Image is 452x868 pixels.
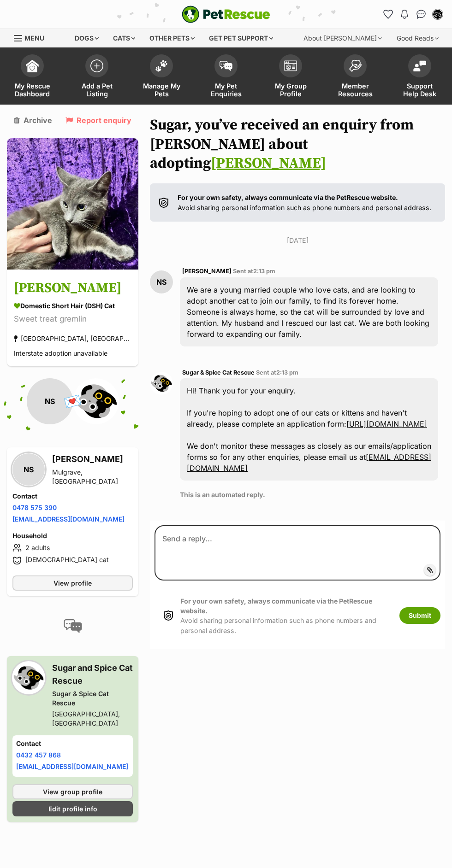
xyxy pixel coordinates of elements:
[26,59,39,72] img: dashboard-icon-eb2f2d2d3e046f16d808141f083e7271f6b2e854fb5c12c21221c1fb7104beca.svg
[323,50,387,105] a: Member Resources
[381,7,445,22] ul: Account quick links
[16,751,61,759] a: 0432 457 868
[205,82,247,98] span: My Pet Enquiries
[12,531,133,540] h4: Household
[387,50,452,105] a: Support Help Desk
[62,391,83,411] span: 💌
[54,578,92,588] span: View profile
[43,787,102,797] span: View group profile
[297,29,388,47] div: About [PERSON_NAME]
[390,29,445,47] div: Good Reads
[52,468,133,486] div: Mulgrave, [GEOGRAPHIC_DATA]
[180,277,438,346] div: We are a young married couple who love cats, and are looking to adopt another cat to join our fam...
[414,7,428,22] a: Conversations
[276,369,298,376] span: 2:13 pm
[48,804,97,814] span: Edit profile info
[401,10,408,19] img: notifications-46538b983faf8c2785f20acdc204bb7945ddae34d4c08c2a6579f10ce5e182be.svg
[7,138,138,270] img: Tim Tam
[76,82,118,98] span: Add a Pet Listing
[12,662,45,694] img: Sugar & Spice Cat Rescue profile pic
[14,313,131,326] div: Sweet treat gremlin
[182,6,270,23] img: logo-e224e6f780fb5917bec1dbf3a21bbac754714ae5b6737aabdf751b685950b380.svg
[12,492,133,501] h4: Contact
[12,784,133,799] a: View group profile
[12,542,133,553] li: 2 adults
[381,7,395,22] a: Favourites
[52,662,133,687] h3: Sugar and Spice Cat Rescue
[416,10,426,19] img: chat-41dd97257d64d25036548639549fe6c8038ab92f7586957e7f3b1b290dea8141.svg
[24,34,44,42] span: Menu
[194,50,258,105] a: My Pet Enquiries
[220,61,232,71] img: pet-enquiries-icon-7e3ad2cf08bfb03b45e93fb7055b45f3efa6380592205ae92323e6603595dc1f.svg
[14,278,131,299] h3: [PERSON_NAME]
[64,619,82,633] img: conversation-icon-4a6f8262b818ee0b60e3300018af0b2d0b884aa5de6e9bcb8d3d4eeb1a70a7c4.svg
[150,235,445,245] p: [DATE]
[182,268,232,275] span: [PERSON_NAME]
[12,504,57,511] a: 0478 575 390
[65,116,131,124] a: Report enquiry
[68,29,105,47] div: Dogs
[143,29,201,47] div: Other pets
[202,29,280,47] div: Get pet support
[430,7,445,22] button: My account
[346,419,427,428] a: [URL][DOMAIN_NAME]
[12,515,125,523] a: [EMAIL_ADDRESS][DOMAIN_NAME]
[52,453,133,466] h3: [PERSON_NAME]
[14,301,131,311] div: Domestic Short Hair (DSH) Cat
[180,596,390,635] p: Avoid sharing personal information such as phone numbers and personal address.
[150,270,173,293] div: NS
[52,689,133,708] div: Sugar & Spice Cat Rescue
[14,116,52,124] a: Archive
[349,59,362,72] img: member-resources-icon-8e73f808a243e03378d46382f2149f9095a855e16c252ad45f914b54edf8863c.svg
[52,710,133,728] div: [GEOGRAPHIC_DATA], [GEOGRAPHIC_DATA]
[258,50,323,105] a: My Group Profile
[12,453,45,486] div: NS
[14,350,107,358] span: Interstate adoption unavailable
[253,268,275,275] span: 2:13 pm
[65,50,129,105] a: Add a Pet Listing
[12,555,133,566] li: [DEMOGRAPHIC_DATA] cat
[270,82,311,98] span: My Group Profile
[178,193,431,212] p: Avoid sharing personal information such as phone numbers and personal address.
[150,116,445,174] h1: Sugar, you’ve received an enquiry from [PERSON_NAME] about adopting
[334,82,376,98] span: Member Resources
[433,10,442,19] img: Sugar and Spice Cat Rescue profile pic
[129,50,194,105] a: Manage My Pets
[180,378,438,481] div: Hi! Thank you for your enquiry. If you're hoping to adopt one of our cats or kittens and haven't ...
[399,607,440,624] button: Submit
[90,59,103,72] img: add-pet-listing-icon-0afa8454b4691262ce3f59096e99ab1cd57d4a30225e0717b998d2c9b9846f56.svg
[14,29,51,46] a: Menu
[16,739,129,748] h4: Contact
[12,801,133,816] a: Edit profile info
[141,82,182,98] span: Manage My Pets
[180,597,372,615] strong: For your own safety, always communicate via the PetRescue website.
[284,60,297,71] img: group-profile-icon-3fa3cf56718a62981997c0bc7e787c4b2cf8bcc04b72c1350f741eb67cf2f40e.svg
[178,194,398,201] strong: For your own safety, always communicate via the PetRescue website.
[413,60,426,71] img: help-desk-icon-fdf02630f3aa405de69fd3d07c3f3aa587a6932b1a1747fa1d2bba05be0121f9.svg
[233,268,275,275] span: Sent at
[16,762,128,770] a: [EMAIL_ADDRESS][DOMAIN_NAME]
[256,369,298,376] span: Sent at
[155,60,168,72] img: manage-my-pets-icon-02211641906a0b7f246fdf0571729dbe1e7629f14944591b6c1af311fb30b64b.svg
[399,82,440,98] span: Support Help Desk
[7,271,138,367] a: [PERSON_NAME] Domestic Short Hair (DSH) Cat Sweet treat gremlin [GEOGRAPHIC_DATA], [GEOGRAPHIC_DA...
[397,7,412,22] button: Notifications
[150,372,173,395] img: Sugar & Spice Cat Rescue profile pic
[12,82,53,98] span: My Rescue Dashboard
[12,575,133,591] a: View profile
[27,378,73,424] div: NS
[211,154,326,173] a: [PERSON_NAME]
[182,6,270,23] a: PetRescue
[107,29,142,47] div: Cats
[180,490,438,499] p: This is an automated reply.
[182,369,255,376] span: Sugar & Spice Cat Rescue
[73,378,119,424] img: Sugar & Spice Cat Rescue profile pic
[14,333,131,345] div: [GEOGRAPHIC_DATA], [GEOGRAPHIC_DATA]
